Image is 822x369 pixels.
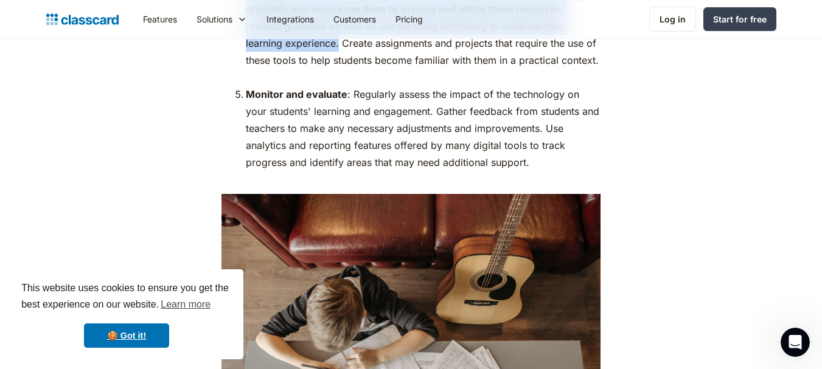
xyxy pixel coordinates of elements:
a: Features [133,5,187,33]
a: Start for free [703,7,776,31]
a: Customers [324,5,386,33]
li: : Regularly assess the impact of the technology on your students' learning and engagement. Gather... [246,86,601,188]
a: home [46,11,119,28]
iframe: Intercom live chat [781,328,810,357]
span: This website uses cookies to ensure you get the best experience on our website. [21,281,232,314]
a: Integrations [257,5,324,33]
div: Log in [660,13,686,26]
strong: Monitor and evaluate [246,88,347,100]
a: Log in [649,7,696,32]
div: Solutions [187,5,257,33]
div: Solutions [197,13,232,26]
div: Start for free [713,13,767,26]
div: cookieconsent [10,269,243,359]
a: Pricing [386,5,433,33]
a: dismiss cookie message [84,323,169,348]
a: learn more about cookies [159,295,212,314]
